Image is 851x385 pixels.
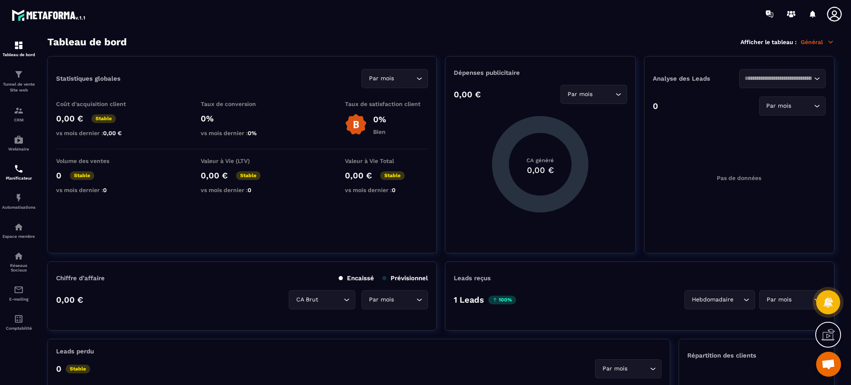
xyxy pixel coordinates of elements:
p: Pas de données [717,175,761,181]
p: Coût d'acquisition client [56,101,139,107]
p: Webinaire [2,147,35,151]
img: email [14,285,24,295]
a: schedulerschedulerPlanificateur [2,158,35,187]
a: automationsautomationsEspace membre [2,216,35,245]
p: Taux de satisfaction client [345,101,428,107]
span: Par mois [765,101,793,111]
input: Search for option [793,295,812,304]
p: 0,00 € [454,89,481,99]
span: Par mois [600,364,629,373]
p: vs mois dernier : [201,187,284,193]
div: Search for option [684,290,755,309]
a: formationformationTableau de bord [2,34,35,63]
img: scheduler [14,164,24,174]
a: formationformationTunnel de vente Site web [2,63,35,99]
span: 0 [103,187,107,193]
p: 0% [201,114,284,123]
div: Search for option [362,290,428,309]
img: formation [14,40,24,50]
span: 0% [248,130,257,136]
div: Ouvrir le chat [816,352,841,377]
p: Stable [236,171,261,180]
p: Stable [66,365,90,373]
p: Analyse des Leads [653,75,739,82]
img: social-network [14,251,24,261]
span: 0 [392,187,396,193]
p: Stable [380,171,405,180]
input: Search for option [793,101,812,111]
a: emailemailE-mailing [2,279,35,308]
p: Stable [91,114,116,123]
p: CRM [2,118,35,122]
a: accountantaccountantComptabilité [2,308,35,337]
p: Bien [373,128,386,135]
div: Search for option [759,96,826,116]
a: social-networksocial-networkRéseaux Sociaux [2,245,35,279]
p: E-mailing [2,297,35,301]
p: 0,00 € [56,295,83,305]
img: automations [14,135,24,145]
span: Hebdomadaire [690,295,735,304]
p: vs mois dernier : [56,187,139,193]
p: 0 [653,101,658,111]
img: formation [14,106,24,116]
p: Tunnel de vente Site web [2,81,35,93]
div: Search for option [289,290,355,309]
img: formation [14,69,24,79]
p: Espace membre [2,234,35,239]
p: vs mois dernier : [56,130,139,136]
img: accountant [14,314,24,324]
span: 0 [248,187,251,193]
p: 0,00 € [56,114,83,123]
div: Search for option [595,359,662,378]
p: 1 Leads [454,295,484,305]
span: Par mois [566,90,595,99]
p: Prévisionnel [382,274,428,282]
p: Dépenses publicitaire [454,69,627,77]
p: Réseaux Sociaux [2,263,35,272]
p: vs mois dernier : [345,187,428,193]
p: 0,00 € [345,170,372,180]
img: b-badge-o.b3b20ee6.svg [345,114,367,136]
input: Search for option [320,295,342,304]
div: Search for option [759,290,826,309]
span: Par mois [367,295,396,304]
p: Volume des ventes [56,158,139,164]
p: 0,00 € [201,170,228,180]
p: Afficher le tableau : [740,39,797,45]
p: vs mois dernier : [201,130,284,136]
span: CA Brut [294,295,320,304]
p: Valeur à Vie (LTV) [201,158,284,164]
p: 0% [373,114,386,124]
p: Leads perdu [56,348,94,355]
div: Search for option [362,69,428,88]
span: Par mois [765,295,793,304]
p: Répartition des clients [687,352,826,359]
p: 0 [56,364,61,374]
div: Search for option [739,69,826,88]
div: Search for option [561,85,627,104]
p: Taux de conversion [201,101,284,107]
p: Tableau de bord [2,52,35,57]
p: 0 [56,170,61,180]
p: Comptabilité [2,326,35,331]
input: Search for option [595,90,613,99]
a: automationsautomationsWebinaire [2,128,35,158]
a: formationformationCRM [2,99,35,128]
img: automations [14,222,24,232]
input: Search for option [396,74,414,83]
input: Search for option [629,364,648,373]
input: Search for option [735,295,741,304]
p: Statistiques globales [56,75,121,82]
a: automationsautomationsAutomatisations [2,187,35,216]
p: Planificateur [2,176,35,180]
p: Général [801,38,834,46]
p: Valeur à Vie Total [345,158,428,164]
span: 0,00 € [103,130,122,136]
input: Search for option [745,74,812,83]
input: Search for option [396,295,414,304]
p: Automatisations [2,205,35,210]
span: Par mois [367,74,396,83]
p: 100% [488,296,516,304]
p: Stable [70,171,94,180]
